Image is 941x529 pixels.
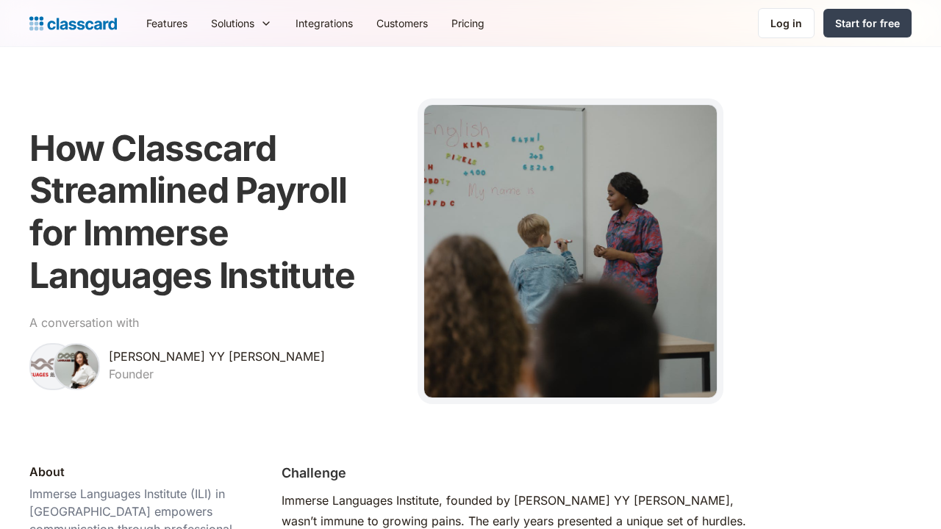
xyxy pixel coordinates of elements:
a: Customers [365,7,440,40]
div: [PERSON_NAME] YY [PERSON_NAME] [109,348,325,365]
div: Solutions [199,7,284,40]
div: Log in [770,15,802,31]
a: Features [135,7,199,40]
div: Solutions [211,15,254,31]
h1: How Classcard Streamlined Payroll for Immerse Languages Institute [29,127,400,296]
div: About [29,463,65,481]
a: Integrations [284,7,365,40]
div: Founder [109,365,154,383]
a: Logo [29,13,117,34]
h2: Challenge [282,463,346,483]
div: Start for free [835,15,900,31]
div: A conversation with [29,314,139,331]
a: Start for free [823,9,912,37]
a: Pricing [440,7,496,40]
a: Log in [758,8,815,38]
